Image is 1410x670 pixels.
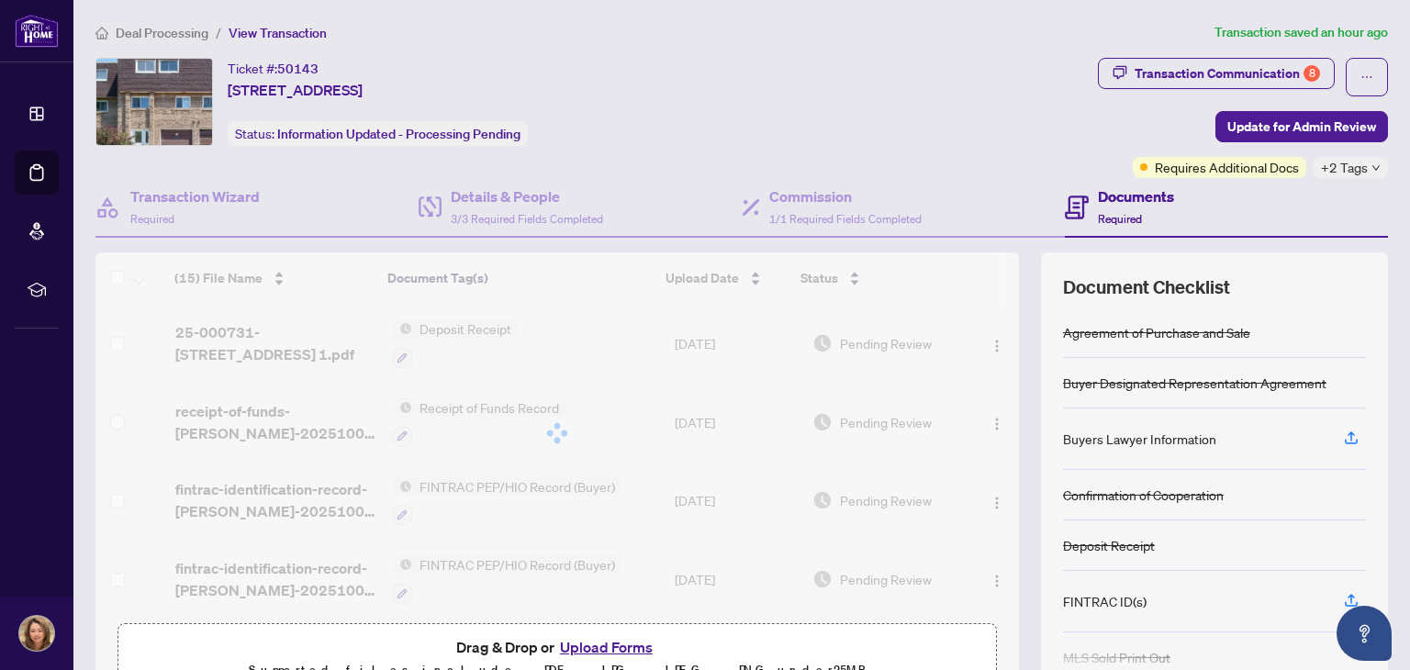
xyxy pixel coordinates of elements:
h4: Transaction Wizard [130,185,260,207]
span: View Transaction [229,25,327,41]
div: Buyer Designated Representation Agreement [1063,373,1326,393]
span: Drag & Drop or [456,635,658,659]
div: 8 [1304,65,1320,82]
span: Deal Processing [116,25,208,41]
span: Document Checklist [1063,274,1230,300]
div: Confirmation of Cooperation [1063,485,1224,505]
h4: Documents [1098,185,1174,207]
span: ellipsis [1360,71,1373,84]
div: Agreement of Purchase and Sale [1063,322,1250,342]
h4: Details & People [451,185,603,207]
span: Update for Admin Review [1227,112,1376,141]
span: home [95,27,108,39]
div: Status: [228,121,528,146]
span: Required [130,212,174,226]
button: Upload Forms [554,635,658,659]
span: Requires Additional Docs [1155,157,1299,177]
h4: Commission [769,185,922,207]
div: Ticket #: [228,58,319,79]
div: Buyers Lawyer Information [1063,429,1216,449]
img: logo [15,14,59,48]
span: 3/3 Required Fields Completed [451,212,603,226]
button: Transaction Communication8 [1098,58,1335,89]
div: Transaction Communication [1135,59,1320,88]
div: FINTRAC ID(s) [1063,591,1147,611]
span: Information Updated - Processing Pending [277,126,520,142]
span: 50143 [277,61,319,77]
button: Open asap [1337,606,1392,661]
button: Update for Admin Review [1215,111,1388,142]
span: down [1371,163,1381,173]
img: IMG-W12270057_1.jpg [96,59,212,145]
article: Transaction saved an hour ago [1214,22,1388,43]
span: 1/1 Required Fields Completed [769,212,922,226]
li: / [216,22,221,43]
span: Required [1098,212,1142,226]
span: [STREET_ADDRESS] [228,79,363,101]
div: Deposit Receipt [1063,535,1155,555]
img: Profile Icon [19,616,54,651]
div: MLS Sold Print Out [1063,647,1170,667]
span: +2 Tags [1321,157,1368,178]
